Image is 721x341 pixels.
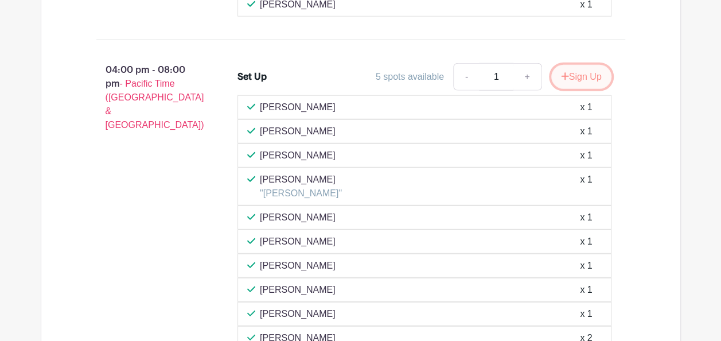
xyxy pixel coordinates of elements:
div: x 1 [580,307,592,321]
div: x 1 [580,235,592,249]
div: 5 spots available [376,70,444,84]
div: x 1 [580,211,592,224]
div: x 1 [580,149,592,162]
span: - Pacific Time ([GEOGRAPHIC_DATA] & [GEOGRAPHIC_DATA]) [106,79,204,130]
p: [PERSON_NAME] [260,235,336,249]
div: x 1 [580,125,592,138]
a: + [513,63,541,91]
p: "[PERSON_NAME]" [260,187,342,200]
div: x 1 [580,283,592,297]
p: [PERSON_NAME] [260,173,342,187]
p: [PERSON_NAME] [260,283,336,297]
p: [PERSON_NAME] [260,100,336,114]
div: Set Up [237,70,267,84]
div: x 1 [580,259,592,273]
a: - [453,63,480,91]
p: [PERSON_NAME] [260,307,336,321]
div: x 1 [580,100,592,114]
button: Sign Up [551,65,611,89]
p: [PERSON_NAME] [260,259,336,273]
p: [PERSON_NAME] [260,211,336,224]
div: x 1 [580,173,592,200]
p: [PERSON_NAME] [260,149,336,162]
p: [PERSON_NAME] [260,125,336,138]
p: 04:00 pm - 08:00 pm [78,59,220,137]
